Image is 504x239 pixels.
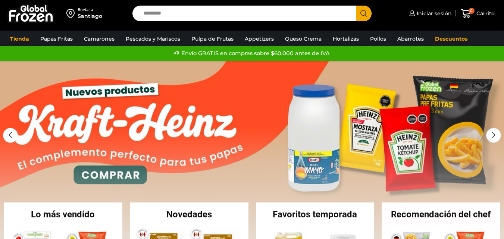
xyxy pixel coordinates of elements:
[356,6,372,21] button: Search button
[78,7,102,12] div: Enviar a
[382,210,500,219] h2: Recomendación del chef
[241,32,278,46] a: Appetizers
[256,210,375,219] h2: Favoritos temporada
[122,32,184,46] a: Pescados y Mariscos
[80,32,118,46] a: Camarones
[486,128,501,143] div: Next slide
[366,32,390,46] a: Pollos
[415,10,452,17] span: Iniciar sesión
[3,128,18,143] div: Previous slide
[407,6,452,21] a: Iniciar sesión
[459,5,497,22] a: 0 Carrito
[431,32,471,46] a: Descuentos
[475,10,495,17] span: Carrito
[6,32,33,46] a: Tienda
[394,32,428,46] a: Abarrotes
[188,32,237,46] a: Pulpa de Frutas
[281,32,325,46] a: Queso Crema
[4,210,122,219] h2: Lo más vendido
[329,32,363,46] a: Hortalizas
[37,32,76,46] a: Papas Fritas
[78,12,102,20] div: Santiago
[469,8,475,14] span: 0
[66,7,78,20] img: address-field-icon.svg
[130,210,248,219] h2: Novedades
